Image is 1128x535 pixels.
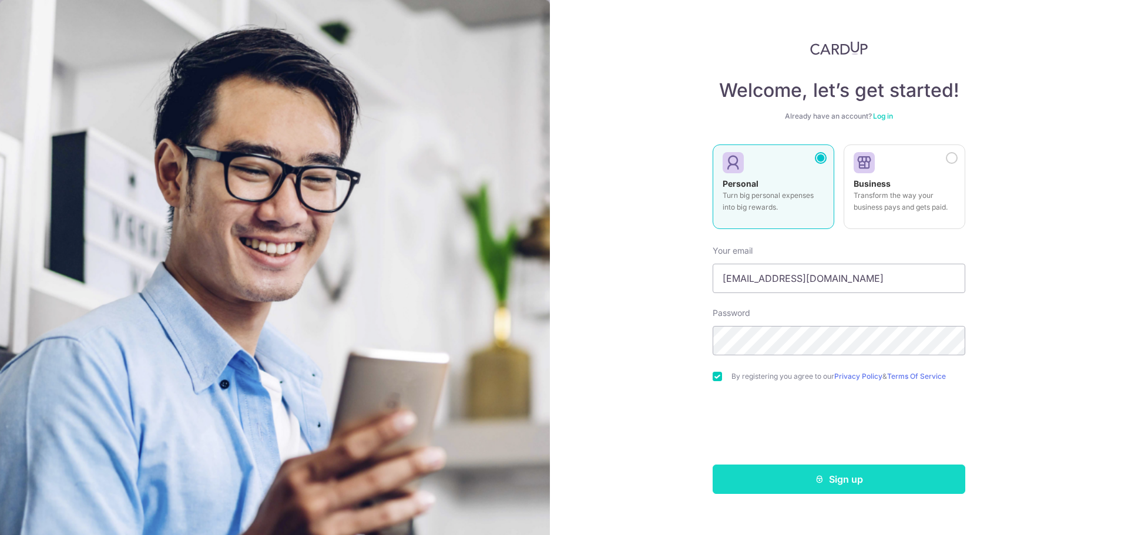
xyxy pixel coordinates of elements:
[810,41,868,55] img: CardUp Logo
[854,179,891,189] strong: Business
[854,190,955,213] p: Transform the way your business pays and gets paid.
[713,245,753,257] label: Your email
[844,144,965,236] a: Business Transform the way your business pays and gets paid.
[723,190,824,213] p: Turn big personal expenses into big rewards.
[834,372,882,381] a: Privacy Policy
[750,405,928,450] iframe: reCAPTCHA
[713,264,965,293] input: Enter your Email
[731,372,965,381] label: By registering you agree to our &
[887,372,946,381] a: Terms Of Service
[713,144,834,236] a: Personal Turn big personal expenses into big rewards.
[713,79,965,102] h4: Welcome, let’s get started!
[873,112,893,120] a: Log in
[723,179,758,189] strong: Personal
[713,112,965,121] div: Already have an account?
[713,307,750,319] label: Password
[713,465,965,494] button: Sign up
